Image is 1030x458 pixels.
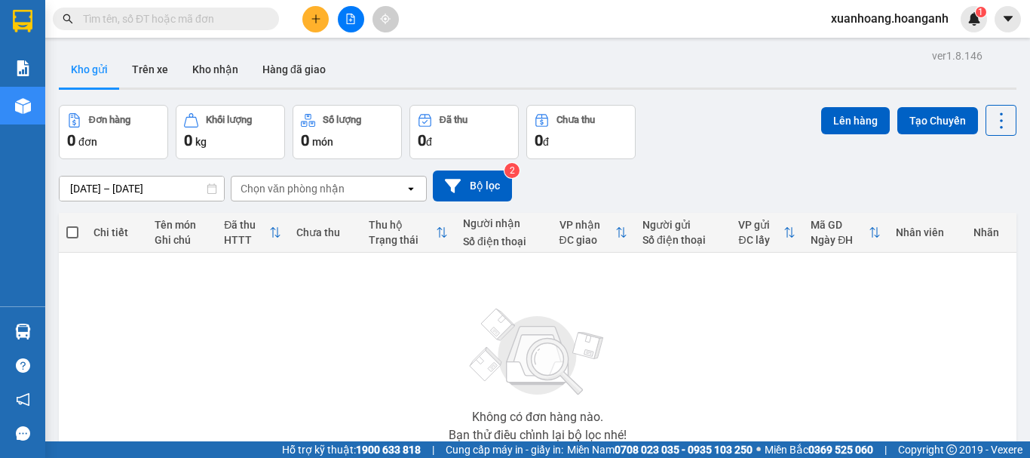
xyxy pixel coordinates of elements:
[15,98,31,114] img: warehouse-icon
[67,131,75,149] span: 0
[811,219,869,231] div: Mã GD
[59,105,168,159] button: Đơn hàng0đơn
[293,105,402,159] button: Số lượng0món
[449,429,627,441] div: Bạn thử điều chỉnh lại bộ lọc nhé!
[995,6,1021,32] button: caret-down
[195,136,207,148] span: kg
[426,136,432,148] span: đ
[59,51,120,88] button: Kho gửi
[361,213,455,253] th: Toggle SortBy
[409,105,519,159] button: Đã thu0đ
[552,213,636,253] th: Toggle SortBy
[63,14,73,24] span: search
[946,444,957,455] span: copyright
[15,60,31,76] img: solution-icon
[756,447,761,453] span: ⚪️
[372,6,399,32] button: aim
[738,219,783,231] div: VP gửi
[206,115,252,125] div: Khối lượng
[819,9,961,28] span: xuanhoang.hoanganh
[216,213,289,253] th: Toggle SortBy
[176,105,285,159] button: Khối lượng0kg
[418,131,426,149] span: 0
[16,392,30,407] span: notification
[13,10,32,32] img: logo-vxr
[282,441,421,458] span: Hỗ trợ kỹ thuật:
[323,115,361,125] div: Số lượng
[463,235,544,247] div: Số điện thoại
[504,163,520,178] sup: 2
[462,300,613,405] img: svg+xml;base64,PHN2ZyBjbGFzcz0ibGlzdC1wbHVnX19zdmciIHhtbG5zPSJodHRwOi8vd3d3LnczLm9yZy8yMDAwL3N2Zy...
[811,234,869,246] div: Ngày ĐH
[932,48,982,64] div: ver 1.8.146
[155,234,209,246] div: Ghi chú
[83,11,261,27] input: Tìm tên, số ĐT hoặc mã đơn
[338,6,364,32] button: file-add
[446,441,563,458] span: Cung cấp máy in - giấy in:
[241,181,345,196] div: Chọn văn phòng nhận
[526,105,636,159] button: Chưa thu0đ
[15,324,31,340] img: warehouse-icon
[224,219,269,231] div: Đã thu
[369,234,436,246] div: Trạng thái
[302,6,329,32] button: plus
[440,115,467,125] div: Đã thu
[543,136,549,148] span: đ
[821,107,890,134] button: Lên hàng
[311,14,321,24] span: plus
[433,171,512,201] button: Bộ lọc
[559,219,616,231] div: VP nhận
[978,7,983,17] span: 1
[567,441,753,458] span: Miền Nam
[803,213,888,253] th: Toggle SortBy
[296,226,354,238] div: Chưa thu
[405,183,417,195] svg: open
[312,136,333,148] span: món
[765,441,873,458] span: Miền Bắc
[642,234,723,246] div: Số điện thoại
[16,426,30,441] span: message
[1001,12,1015,26] span: caret-down
[89,115,130,125] div: Đơn hàng
[16,358,30,373] span: question-circle
[884,441,887,458] span: |
[808,444,873,456] strong: 0369 525 060
[432,441,434,458] span: |
[463,217,544,229] div: Người nhận
[731,213,803,253] th: Toggle SortBy
[120,51,180,88] button: Trên xe
[472,411,603,423] div: Không có đơn hàng nào.
[250,51,338,88] button: Hàng đã giao
[180,51,250,88] button: Kho nhận
[345,14,356,24] span: file-add
[615,444,753,456] strong: 0708 023 035 - 0935 103 250
[976,7,986,17] sup: 1
[559,234,616,246] div: ĐC giao
[642,219,723,231] div: Người gửi
[896,226,958,238] div: Nhân viên
[369,219,436,231] div: Thu hộ
[897,107,978,134] button: Tạo Chuyến
[556,115,595,125] div: Chưa thu
[224,234,269,246] div: HTTT
[60,177,224,201] input: Select a date range.
[184,131,192,149] span: 0
[78,136,97,148] span: đơn
[973,226,1008,238] div: Nhãn
[356,444,421,456] strong: 1900 633 818
[155,219,209,231] div: Tên món
[967,12,981,26] img: icon-new-feature
[535,131,543,149] span: 0
[301,131,309,149] span: 0
[738,234,783,246] div: ĐC lấy
[380,14,391,24] span: aim
[93,226,139,238] div: Chi tiết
